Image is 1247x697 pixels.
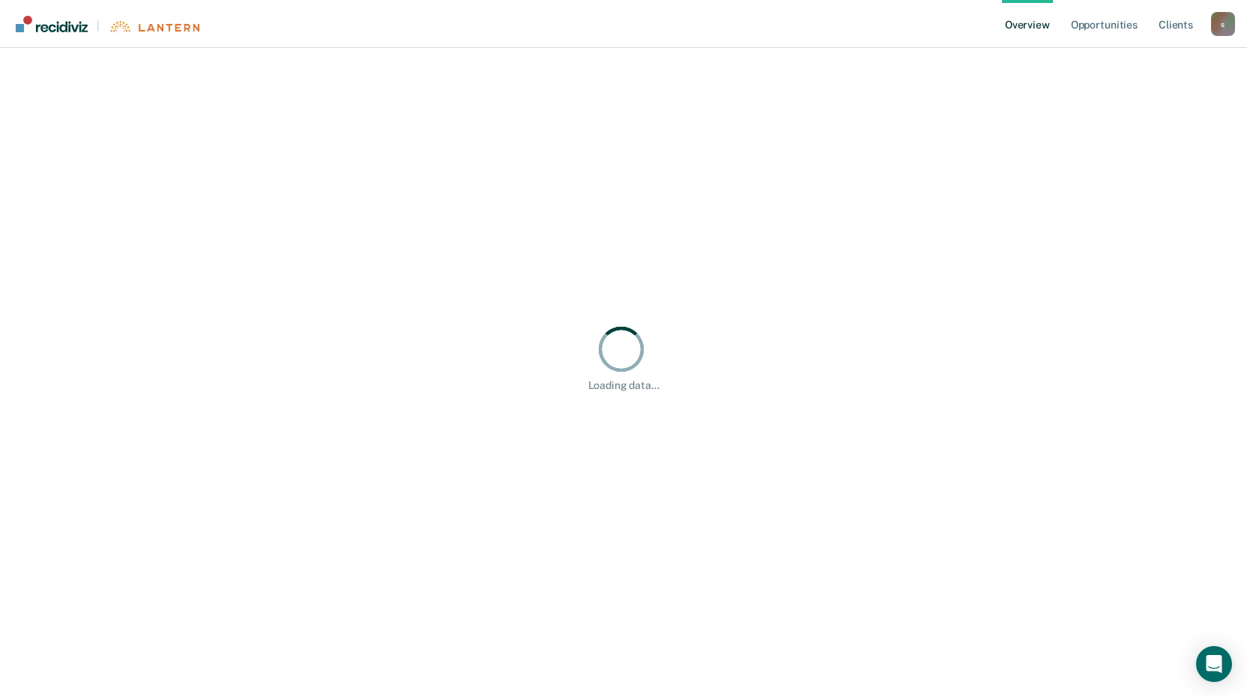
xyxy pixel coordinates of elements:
[16,16,88,32] img: Recidiviz
[88,19,109,32] span: |
[1211,12,1235,36] button: Profile dropdown button
[109,21,199,32] img: Lantern
[1211,12,1235,36] div: s
[1196,646,1232,682] div: Open Intercom Messenger
[588,379,659,392] div: Loading data...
